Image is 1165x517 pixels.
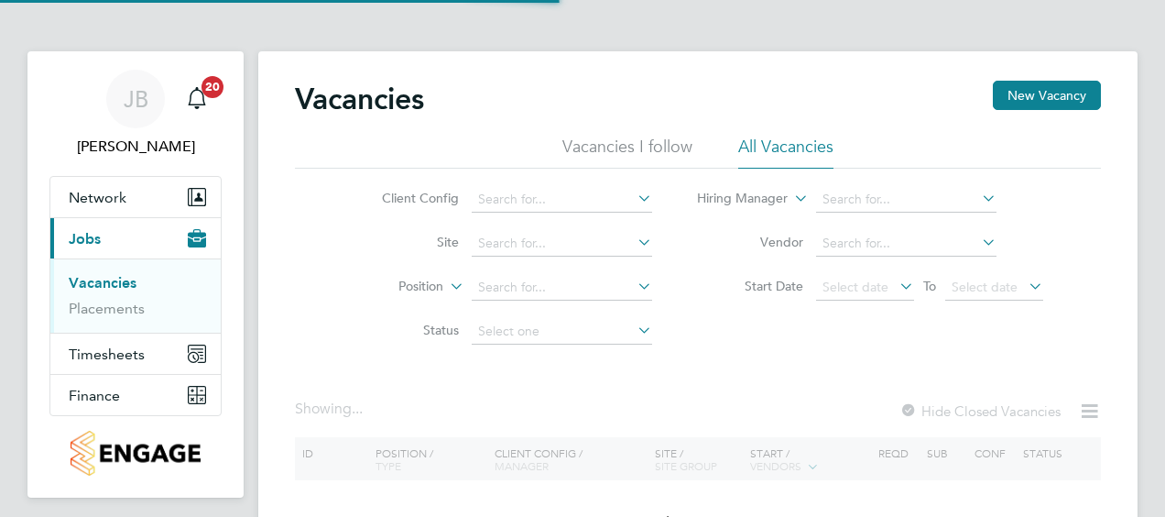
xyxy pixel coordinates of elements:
[698,278,803,294] label: Start Date
[918,274,942,298] span: To
[49,431,222,476] a: Go to home page
[27,51,244,498] nav: Main navigation
[201,76,223,98] span: 20
[69,300,145,317] a: Placements
[69,387,120,404] span: Finance
[50,177,221,217] button: Network
[472,231,652,257] input: Search for...
[50,375,221,415] button: Finance
[49,70,222,158] a: JB[PERSON_NAME]
[50,334,221,374] button: Timesheets
[738,136,833,169] li: All Vacancies
[952,279,1018,295] span: Select date
[69,346,145,363] span: Timesheets
[352,400,363,418] span: ...
[50,258,221,333] div: Jobs
[899,402,1061,420] label: Hide Closed Vacancies
[295,81,424,117] h2: Vacancies
[472,187,652,213] input: Search for...
[69,189,126,206] span: Network
[354,190,459,206] label: Client Config
[682,190,788,208] label: Hiring Manager
[49,136,222,158] span: Jonathan Blake
[338,278,443,296] label: Position
[69,230,101,247] span: Jobs
[816,231,996,257] input: Search for...
[472,319,652,345] input: Select one
[562,136,692,169] li: Vacancies I follow
[69,274,136,291] a: Vacancies
[698,234,803,250] label: Vendor
[354,234,459,250] label: Site
[993,81,1101,110] button: New Vacancy
[472,275,652,301] input: Search for...
[822,279,888,295] span: Select date
[179,70,215,128] a: 20
[50,218,221,258] button: Jobs
[124,87,148,111] span: JB
[354,322,459,338] label: Status
[71,431,200,476] img: countryside-properties-logo-retina.png
[816,187,996,213] input: Search for...
[295,400,366,419] div: Showing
